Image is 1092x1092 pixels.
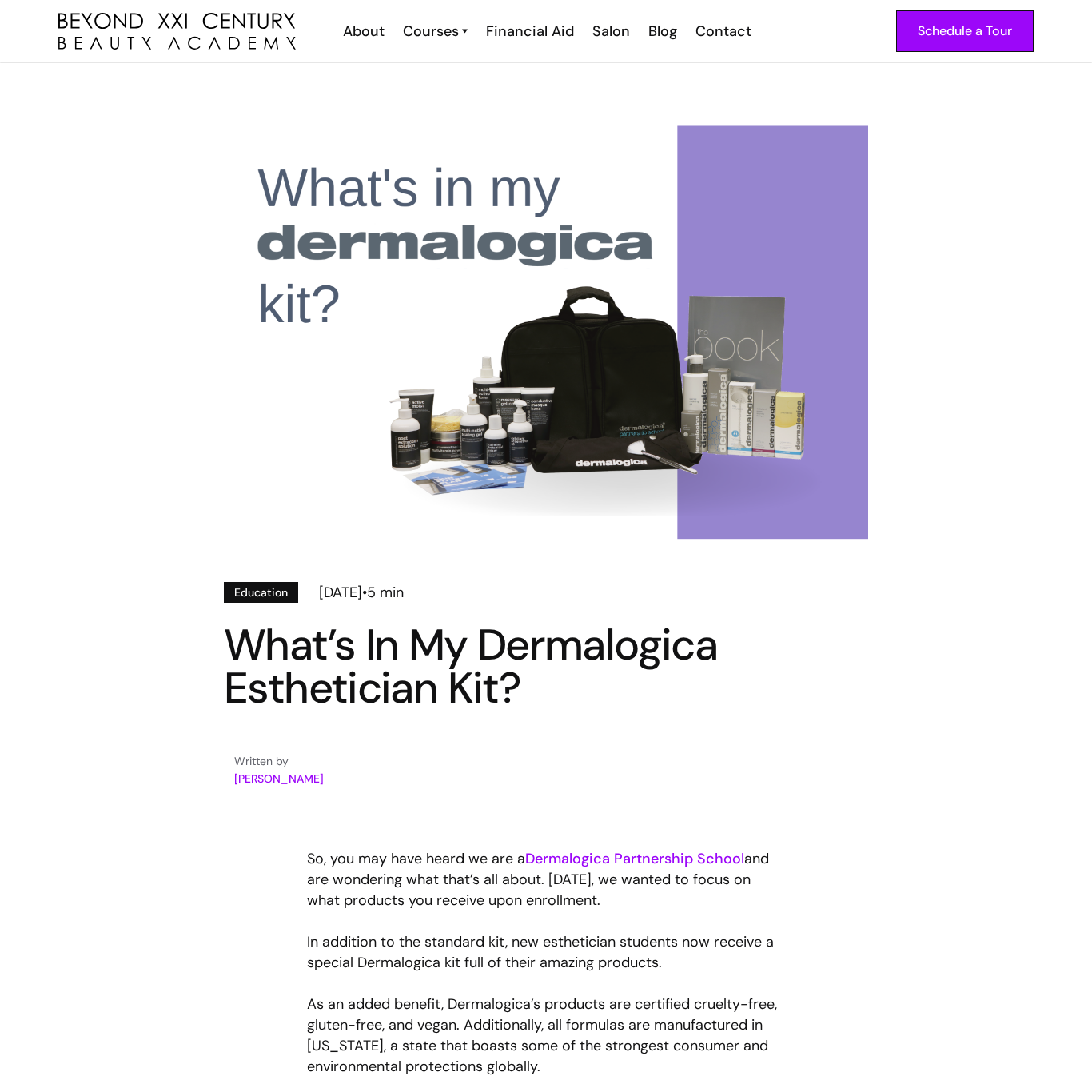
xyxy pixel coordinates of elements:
[224,624,868,710] h1: What’s In My Dermalogica Esthetician Kit?
[307,848,785,911] p: So, you may have heard we are a and are wondering what that’s all about. [DATE], we wanted to foc...
[476,21,582,42] a: Financial Aid
[58,13,296,50] a: home
[307,931,785,973] p: In addition to the standard kit, new esthetician students now receive a special Dermalogica kit f...
[486,21,574,42] div: Financial Aid
[343,21,385,42] div: About
[333,21,393,42] a: About
[695,21,751,42] div: Contact
[234,752,324,770] div: Written by
[592,21,630,42] div: Salon
[896,10,1034,52] a: Schedule a Tour
[224,124,868,540] img: Dermalogica esthetician kit
[525,849,744,868] a: Dermalogica Partnership School
[224,582,298,603] a: Education
[234,771,324,786] a: [PERSON_NAME]
[403,21,459,42] div: Courses
[582,21,638,42] a: Salon
[918,21,1012,42] div: Schedule a Tour
[58,13,296,50] img: beyond 21st century beauty academy logo
[362,582,367,603] div: •
[234,584,288,601] div: Education
[403,21,468,42] a: Courses
[648,21,677,42] div: Blog
[319,582,362,603] div: [DATE]
[367,582,404,603] div: 5 min
[685,21,759,42] a: Contact
[638,21,685,42] a: Blog
[307,994,785,1077] p: As an added benefit, Dermalogica’s products are certified cruelty-free, gluten-free, and vegan. A...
